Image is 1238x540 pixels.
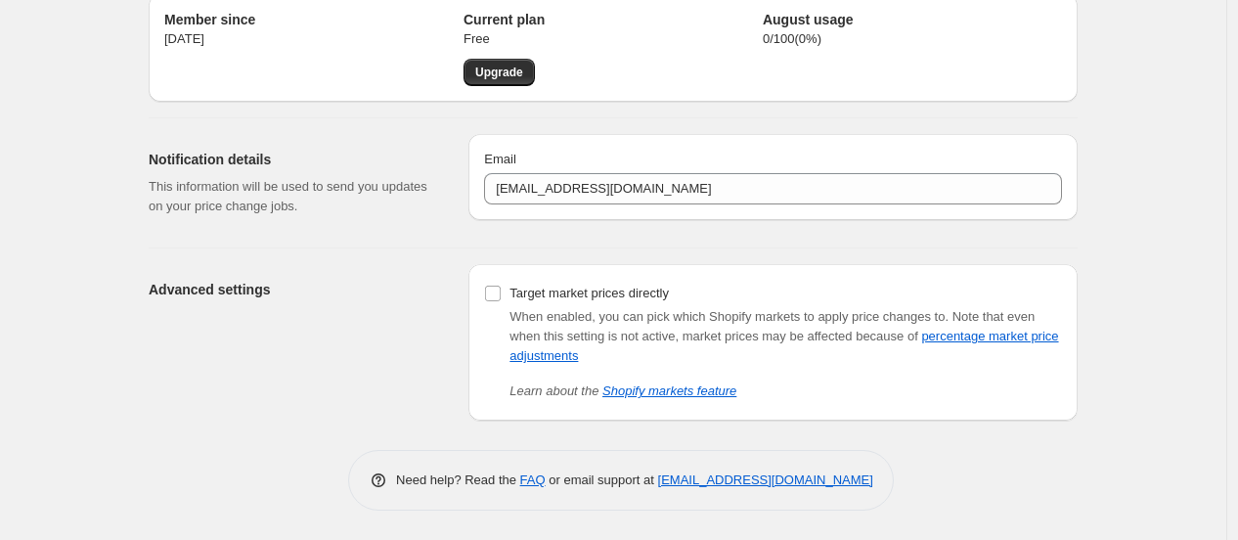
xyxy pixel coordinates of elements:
[149,177,437,216] p: This information will be used to send you updates on your price change jobs.
[164,29,464,49] p: [DATE]
[149,150,437,169] h2: Notification details
[396,472,520,487] span: Need help? Read the
[509,286,669,300] span: Target market prices directly
[763,10,1062,29] h2: August usage
[509,309,949,324] span: When enabled, you can pick which Shopify markets to apply price changes to.
[475,65,523,80] span: Upgrade
[602,383,736,398] a: Shopify markets feature
[464,59,535,86] a: Upgrade
[520,472,546,487] a: FAQ
[149,280,437,299] h2: Advanced settings
[546,472,658,487] span: or email support at
[464,10,763,29] h2: Current plan
[509,309,1058,363] span: Note that even when this setting is not active, market prices may be affected because of
[484,152,516,166] span: Email
[763,29,1062,49] p: 0 / 100 ( 0 %)
[164,10,464,29] h2: Member since
[509,383,736,398] i: Learn about the
[658,472,873,487] a: [EMAIL_ADDRESS][DOMAIN_NAME]
[464,29,763,49] p: Free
